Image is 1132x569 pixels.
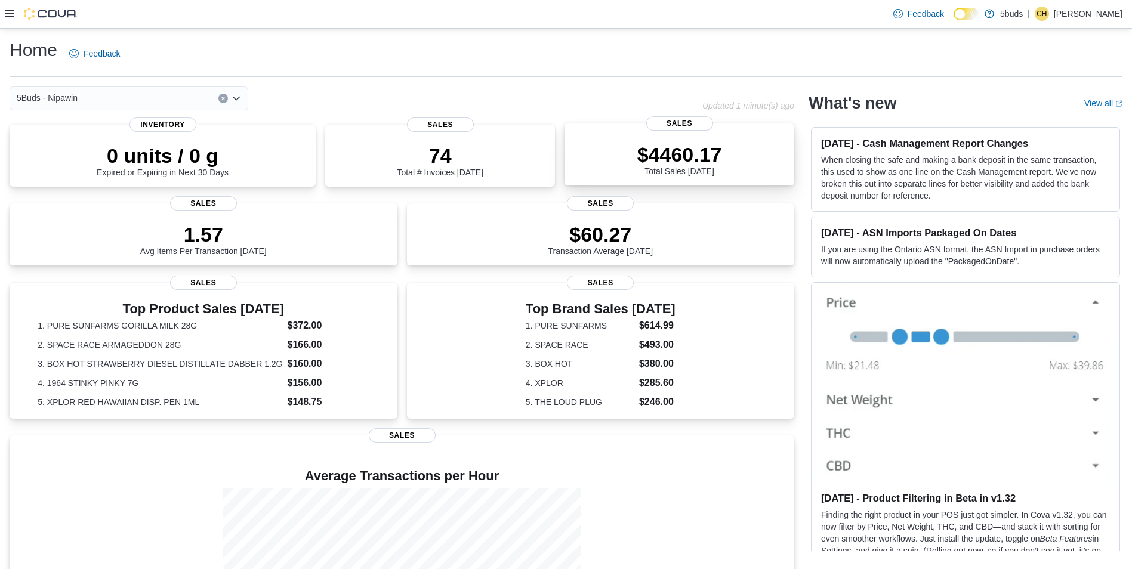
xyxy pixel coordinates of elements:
[548,222,653,256] div: Transaction Average [DATE]
[889,2,949,26] a: Feedback
[639,376,676,390] dd: $285.60
[19,469,785,483] h4: Average Transactions per Hour
[637,143,722,176] div: Total Sales [DATE]
[567,196,634,211] span: Sales
[526,339,634,351] dt: 2. SPACE RACE
[526,377,634,389] dt: 4. XPLOR
[526,396,634,408] dt: 5. THE LOUD PLUG
[38,377,282,389] dt: 4. 1964 STINKY PINKY 7G
[639,318,676,333] dd: $614.99
[84,48,120,60] span: Feedback
[24,8,78,20] img: Cova
[38,358,282,370] dt: 3. BOX HOT STRAWBERRY DIESEL DISTILLATE DABBER 1.2G
[38,302,369,316] h3: Top Product Sales [DATE]
[407,117,474,132] span: Sales
[369,428,436,443] span: Sales
[64,42,125,66] a: Feedback
[170,276,237,290] span: Sales
[288,376,369,390] dd: $156.00
[397,144,483,177] div: Total # Invoices [DATE]
[38,339,282,351] dt: 2. SPACE RACE ARMAGEDDON 28G
[1054,7,1122,21] p: [PERSON_NAME]
[38,320,282,332] dt: 1. PURE SUNFARMS GORILLA MILK 28G
[809,94,896,113] h2: What's new
[639,338,676,352] dd: $493.00
[821,243,1110,267] p: If you are using the Ontario ASN format, the ASN Import in purchase orders will now automatically...
[1084,98,1122,108] a: View allExternal link
[637,143,722,166] p: $4460.17
[821,137,1110,149] h3: [DATE] - Cash Management Report Changes
[646,116,713,131] span: Sales
[170,196,237,211] span: Sales
[97,144,229,168] p: 0 units / 0 g
[567,276,634,290] span: Sales
[288,395,369,409] dd: $148.75
[232,94,241,103] button: Open list of options
[548,222,653,246] p: $60.27
[10,38,57,62] h1: Home
[639,395,676,409] dd: $246.00
[954,8,979,20] input: Dark Mode
[1037,7,1047,21] span: CH
[140,222,267,246] p: 1.57
[526,302,676,316] h3: Top Brand Sales [DATE]
[821,154,1110,202] p: When closing the safe and making a bank deposit in the same transaction, this used to show as one...
[1028,7,1030,21] p: |
[288,357,369,371] dd: $160.00
[397,144,483,168] p: 74
[526,320,634,332] dt: 1. PURE SUNFARMS
[702,101,794,110] p: Updated 1 minute(s) ago
[821,227,1110,239] h3: [DATE] - ASN Imports Packaged On Dates
[288,338,369,352] dd: $166.00
[17,91,78,105] span: 5Buds - Nipawin
[821,492,1110,504] h3: [DATE] - Product Filtering in Beta in v1.32
[821,509,1110,568] p: Finding the right product in your POS just got simpler. In Cova v1.32, you can now filter by Pric...
[1035,7,1049,21] div: Christa Hamata
[97,144,229,177] div: Expired or Expiring in Next 30 Days
[218,94,228,103] button: Clear input
[140,222,267,256] div: Avg Items Per Transaction [DATE]
[288,318,369,333] dd: $372.00
[129,117,196,132] span: Inventory
[1000,7,1023,21] p: 5buds
[526,358,634,370] dt: 3. BOX HOT
[1040,534,1093,543] em: Beta Features
[38,396,282,408] dt: 5. XPLOR RED HAWAIIAN DISP. PEN 1ML
[1115,100,1122,107] svg: External link
[639,357,676,371] dd: $380.00
[908,8,944,20] span: Feedback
